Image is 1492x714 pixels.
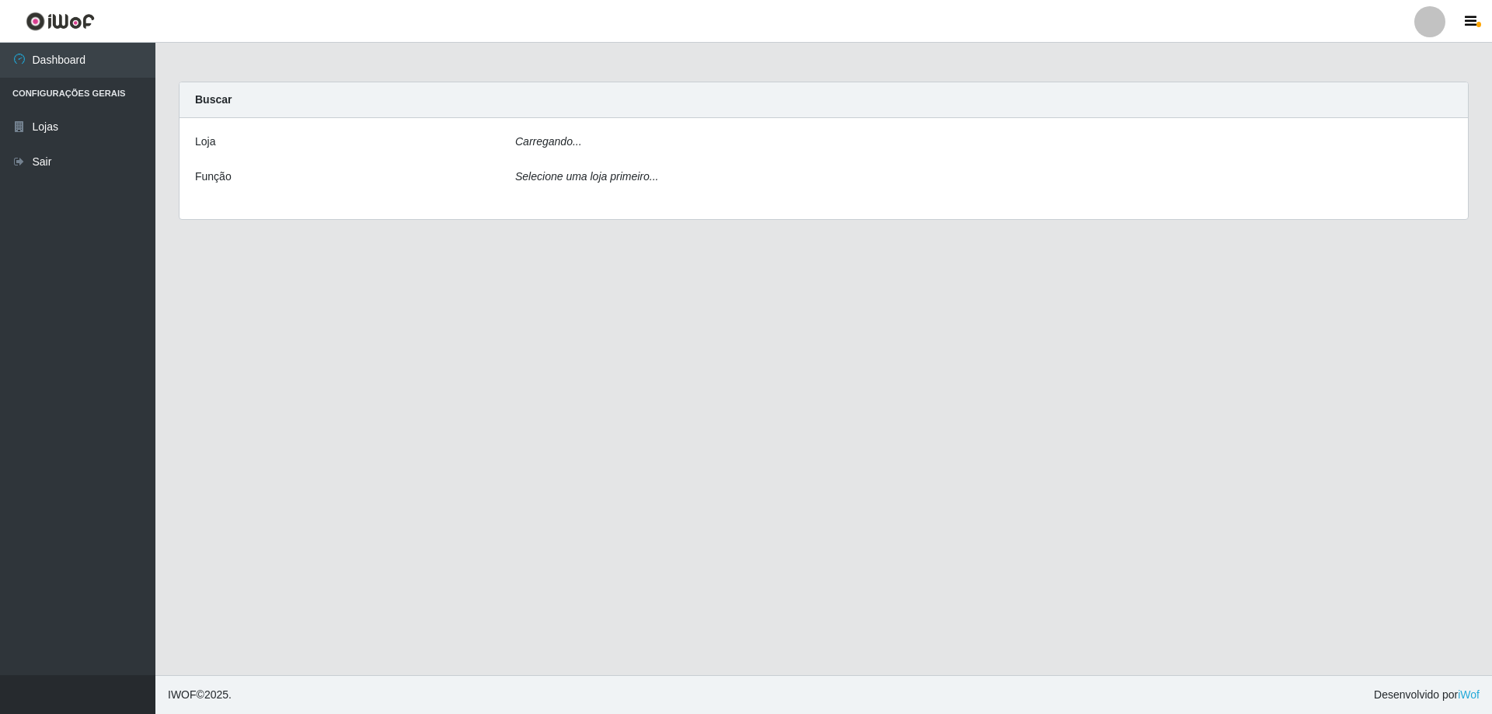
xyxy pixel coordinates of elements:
img: CoreUI Logo [26,12,95,31]
label: Loja [195,134,215,150]
i: Selecione uma loja primeiro... [515,170,658,183]
span: © 2025 . [168,687,232,703]
span: IWOF [168,688,197,701]
i: Carregando... [515,135,582,148]
a: iWof [1458,688,1480,701]
span: Desenvolvido por [1374,687,1480,703]
label: Função [195,169,232,185]
strong: Buscar [195,93,232,106]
